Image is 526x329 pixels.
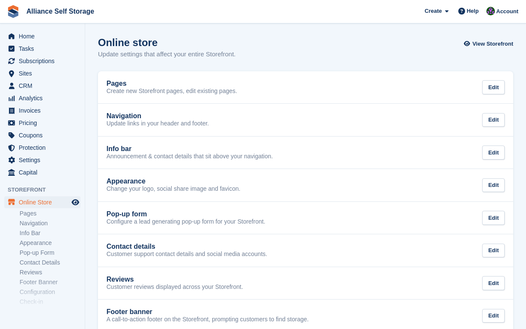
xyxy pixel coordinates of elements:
p: A call-to-action footer on the Storefront, prompting customers to find storage. [106,316,309,323]
span: Invoices [19,105,70,116]
img: Romilly Norton [486,7,495,15]
span: Account [496,7,518,16]
span: Online Store [19,196,70,208]
div: Edit [482,146,505,160]
div: Edit [482,80,505,94]
p: Change your logo, social share image and favicon. [106,185,240,193]
a: menu [4,196,80,208]
a: Navigation Update links in your header and footer. Edit [98,104,513,136]
h2: Footer banner [106,308,152,316]
span: Settings [19,154,70,166]
p: Update settings that affect your entire Storefront. [98,49,236,59]
a: menu [4,43,80,55]
span: Subscriptions [19,55,70,67]
a: Check-in [20,298,80,306]
h2: Appearance [106,178,146,185]
h2: Navigation [106,112,141,120]
a: Info Bar [20,229,80,237]
span: Home [19,30,70,42]
h2: Pages [106,80,126,87]
span: Coupons [19,129,70,141]
span: Storefront [8,186,85,194]
h1: Online store [98,37,236,48]
a: View Storefront [466,37,513,51]
a: menu [4,30,80,42]
a: Appearance [20,239,80,247]
a: Appearance Change your logo, social share image and favicon. Edit [98,169,513,201]
span: Pricing [19,117,70,129]
div: Edit [482,309,505,323]
a: menu [4,166,80,178]
p: Announcement & contact details that sit above your navigation. [106,153,273,160]
span: Tasks [19,43,70,55]
p: Update links in your header and footer. [106,120,209,128]
a: menu [4,55,80,67]
h2: Pop-up form [106,210,147,218]
a: Reviews Customer reviews displayed across your Storefront. Edit [98,267,513,300]
a: menu [4,154,80,166]
a: menu [4,117,80,129]
div: Edit [482,113,505,127]
span: Sites [19,67,70,79]
a: menu [4,142,80,154]
h2: Contact details [106,243,155,250]
a: Pages Create new Storefront pages, edit existing pages. Edit [98,71,513,104]
a: menu [4,129,80,141]
a: menu [4,92,80,104]
span: View Storefront [472,40,513,48]
a: menu [4,80,80,92]
a: Footer Banner [20,278,80,286]
h2: Info bar [106,145,132,153]
a: Configuration [20,288,80,296]
span: Capital [19,166,70,178]
span: CRM [19,80,70,92]
img: stora-icon-8386f47178a22dfd0bd8f6a31ec36ba5ce8667c1dd55bd0f319d3a0aa187defe.svg [7,5,20,18]
p: Customer support contact details and social media accounts. [106,250,267,258]
a: Pop-up Form [20,249,80,257]
a: Pages [20,210,80,218]
div: Edit [482,211,505,225]
a: menu [4,67,80,79]
div: Edit [482,178,505,192]
a: Navigation [20,219,80,227]
p: Customer reviews displayed across your Storefront. [106,283,243,291]
span: Help [467,7,479,15]
span: Protection [19,142,70,154]
a: Pop-up form Configure a lead generating pop-up form for your Storefront. Edit [98,202,513,234]
a: Contact details Customer support contact details and social media accounts. Edit [98,234,513,267]
a: Contact Details [20,259,80,267]
span: Analytics [19,92,70,104]
a: Info bar Announcement & contact details that sit above your navigation. Edit [98,137,513,169]
p: Configure a lead generating pop-up form for your Storefront. [106,218,265,226]
p: Create new Storefront pages, edit existing pages. [106,87,237,95]
a: menu [4,105,80,116]
a: Alliance Self Storage [23,4,98,18]
span: Create [425,7,442,15]
h2: Reviews [106,276,134,283]
div: Edit [482,276,505,290]
a: Reviews [20,268,80,277]
div: Edit [482,244,505,258]
a: Preview store [70,197,80,207]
